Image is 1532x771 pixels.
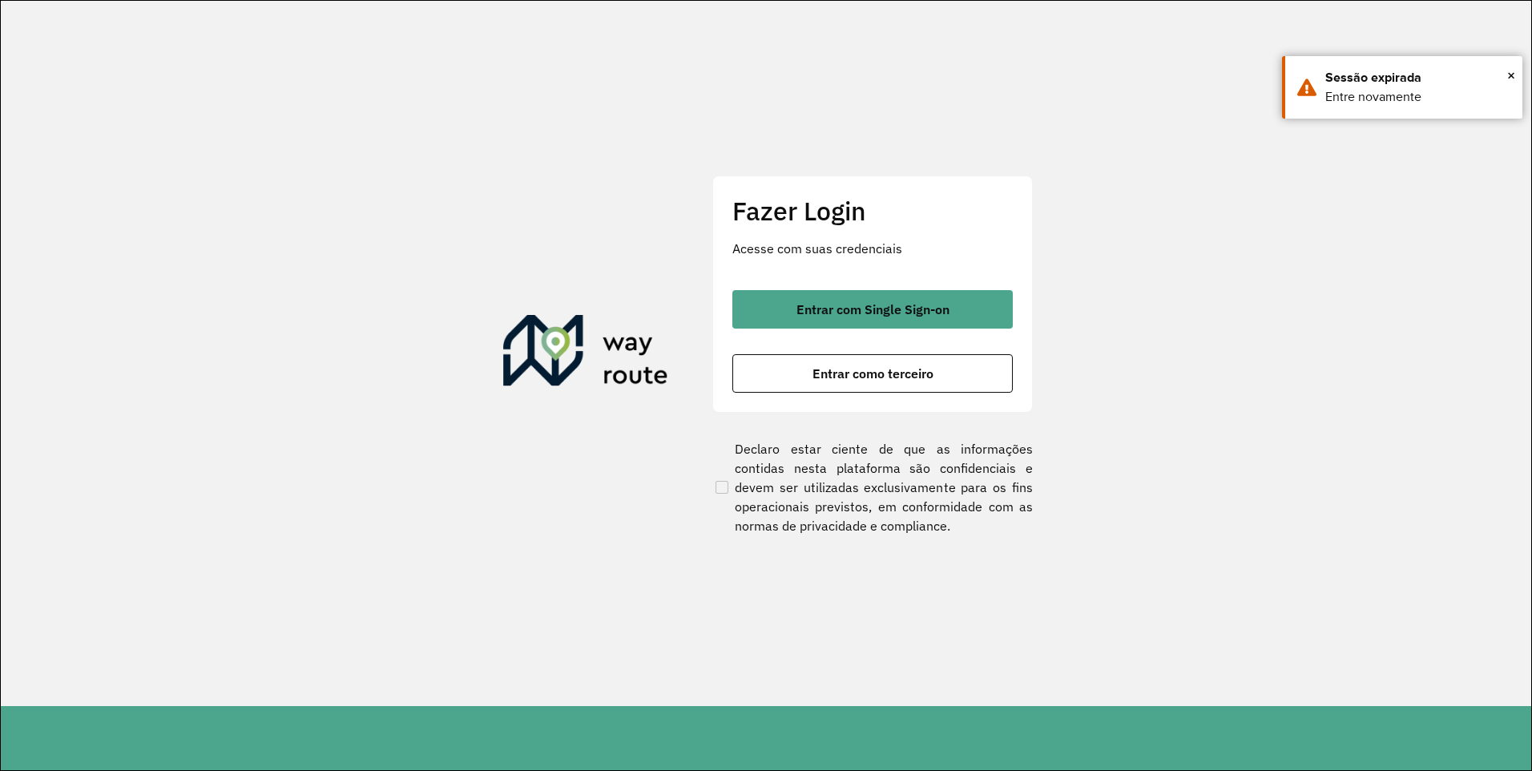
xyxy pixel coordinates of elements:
[812,367,933,380] span: Entrar como terceiro
[1325,68,1510,87] div: Sessão expirada
[732,196,1013,226] h2: Fazer Login
[732,290,1013,329] button: button
[712,439,1033,535] label: Declaro estar ciente de que as informações contidas nesta plataforma são confidenciais e devem se...
[796,303,949,316] span: Entrar com Single Sign-on
[1507,63,1515,87] button: Close
[732,354,1013,393] button: button
[1507,63,1515,87] span: ×
[732,239,1013,258] p: Acesse com suas credenciais
[1325,87,1510,107] div: Entre novamente
[503,315,668,392] img: Roteirizador AmbevTech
